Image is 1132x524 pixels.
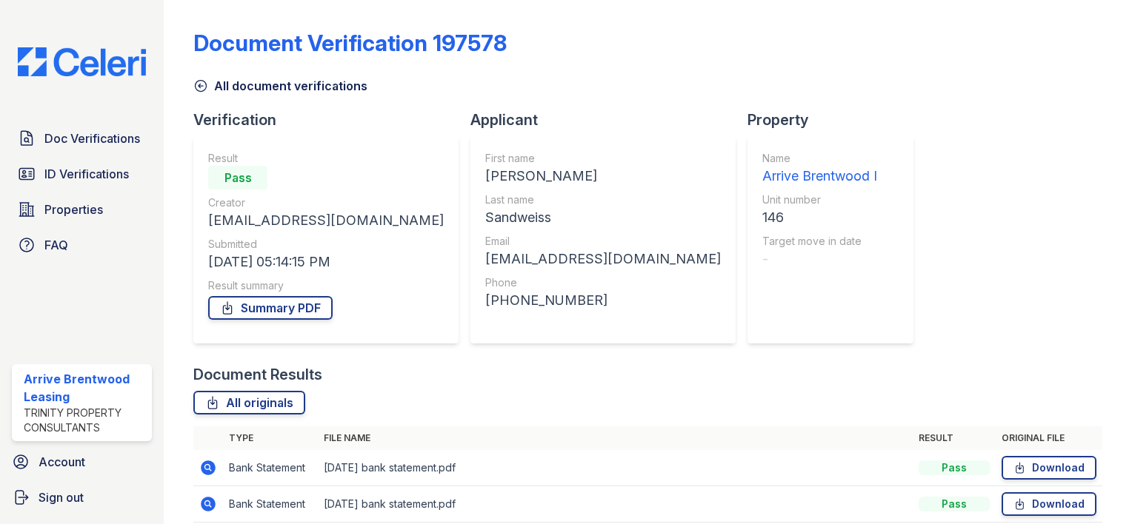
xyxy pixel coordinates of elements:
[919,497,990,511] div: Pass
[208,195,444,210] div: Creator
[1002,456,1096,480] a: Download
[762,151,877,166] div: Name
[485,192,721,207] div: Last name
[223,450,318,486] td: Bank Statement
[39,488,84,506] span: Sign out
[12,159,152,189] a: ID Verifications
[223,486,318,523] td: Bank Statement
[996,426,1102,450] th: Original file
[208,237,444,252] div: Submitted
[485,207,721,228] div: Sandweiss
[6,447,158,477] a: Account
[12,124,152,153] a: Doc Verifications
[223,426,318,450] th: Type
[762,207,877,228] div: 146
[318,426,913,450] th: File name
[485,234,721,249] div: Email
[485,290,721,311] div: [PHONE_NUMBER]
[44,165,129,183] span: ID Verifications
[485,151,721,166] div: First name
[208,151,444,166] div: Result
[44,130,140,147] span: Doc Verifications
[208,252,444,272] div: [DATE] 05:14:15 PM
[318,486,913,523] td: [DATE] bank statement.pdf
[6,483,158,512] a: Sign out
[193,110,470,130] div: Verification
[6,47,158,76] img: CE_Logo_Blue-a8612792a0a2168367f1c8372b55b34899dd931a85d93a1a3d3e32e68fde9ad4.png
[485,166,721,187] div: [PERSON_NAME]
[748,110,925,130] div: Property
[193,391,305,414] a: All originals
[762,166,877,187] div: Arrive Brentwood I
[318,450,913,486] td: [DATE] bank statement.pdf
[208,296,333,320] a: Summary PDF
[12,230,152,260] a: FAQ
[208,210,444,231] div: [EMAIL_ADDRESS][DOMAIN_NAME]
[193,364,322,385] div: Document Results
[762,151,877,187] a: Name Arrive Brentwood I
[208,166,267,189] div: Pass
[39,453,85,471] span: Account
[762,249,877,269] div: -
[913,426,996,450] th: Result
[762,192,877,207] div: Unit number
[762,234,877,249] div: Target move in date
[485,249,721,269] div: [EMAIL_ADDRESS][DOMAIN_NAME]
[44,236,68,254] span: FAQ
[470,110,748,130] div: Applicant
[208,278,444,293] div: Result summary
[12,195,152,224] a: Properties
[485,275,721,290] div: Phone
[193,30,507,56] div: Document Verification 197578
[193,77,367,95] a: All document verifications
[24,406,146,435] div: Trinity Property Consultants
[919,460,990,475] div: Pass
[44,201,103,218] span: Properties
[24,370,146,406] div: Arrive Brentwood Leasing
[1002,492,1096,516] a: Download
